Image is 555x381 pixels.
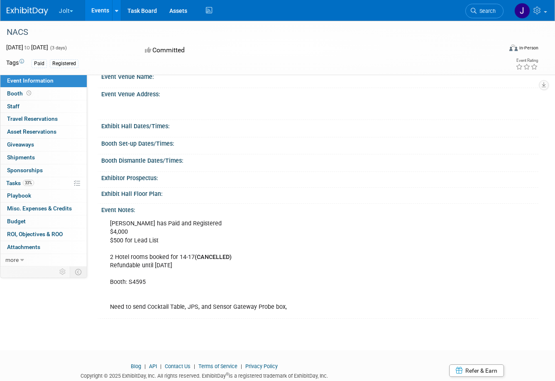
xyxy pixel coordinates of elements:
[5,256,19,263] span: more
[23,180,34,186] span: 33%
[101,172,538,182] div: Exhibitor Prospectus:
[7,218,26,225] span: Budget
[7,103,20,110] span: Staff
[0,203,87,215] a: Misc. Expenses & Credits
[101,154,538,165] div: Booth Dismantle Dates/Times:
[7,115,58,122] span: Travel Reservations
[101,71,538,81] div: Event Venue Name:
[509,44,518,51] img: Format-Inperson.png
[101,188,538,198] div: Exhibit Hall Floor Plan:
[131,363,141,369] a: Blog
[0,190,87,202] a: Playbook
[449,364,504,377] a: Refer & Earn
[198,363,237,369] a: Terms of Service
[6,44,48,51] span: [DATE] [DATE]
[0,164,87,177] a: Sponsorships
[239,363,244,369] span: |
[25,90,33,96] span: Booth not reserved yet
[0,254,87,266] a: more
[101,137,538,148] div: Booth Set-up Dates/Times:
[56,266,70,277] td: Personalize Event Tab Strip
[245,363,278,369] a: Privacy Policy
[101,120,538,130] div: Exhibit Hall Dates/Times:
[101,88,538,98] div: Event Venue Address:
[7,7,48,15] img: ExhibitDay
[0,126,87,138] a: Asset Reservations
[226,372,229,376] sup: ®
[7,154,35,161] span: Shipments
[0,177,87,190] a: Tasks33%
[0,75,87,87] a: Event Information
[0,100,87,113] a: Staff
[7,167,43,173] span: Sponsorships
[465,4,504,18] a: Search
[158,363,164,369] span: |
[477,8,496,14] span: Search
[70,266,87,277] td: Toggle Event Tabs
[142,43,311,58] div: Committed
[4,25,493,40] div: NACS
[460,43,538,56] div: Event Format
[6,370,402,380] div: Copyright © 2025 ExhibitDay, Inc. All rights reserved. ExhibitDay is a registered trademark of Ex...
[7,244,40,250] span: Attachments
[0,113,87,125] a: Travel Reservations
[516,59,538,63] div: Event Rating
[104,215,452,315] div: [PERSON_NAME] has Paid and Registered $4,000 $500 for Lead List 2 Hotel rooms booked for 14-17 Re...
[101,204,538,214] div: Event Notes:
[50,59,78,68] div: Registered
[7,90,33,97] span: Booth
[6,180,34,186] span: Tasks
[0,88,87,100] a: Booth
[149,363,157,369] a: API
[0,215,87,228] a: Budget
[0,151,87,164] a: Shipments
[7,77,54,84] span: Event Information
[7,205,72,212] span: Misc. Expenses & Credits
[23,44,31,51] span: to
[165,363,191,369] a: Contact Us
[519,45,538,51] div: In-Person
[7,128,56,135] span: Asset Reservations
[7,192,31,199] span: Playbook
[7,231,63,237] span: ROI, Objectives & ROO
[195,254,232,261] b: (CANCELLED)
[0,228,87,241] a: ROI, Objectives & ROO
[32,59,47,68] div: Paid
[7,141,34,148] span: Giveaways
[49,45,67,51] span: (3 days)
[192,363,197,369] span: |
[0,241,87,254] a: Attachments
[0,139,87,151] a: Giveaways
[514,3,530,19] img: Jeshua Anderson
[6,59,24,68] td: Tags
[142,363,148,369] span: |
